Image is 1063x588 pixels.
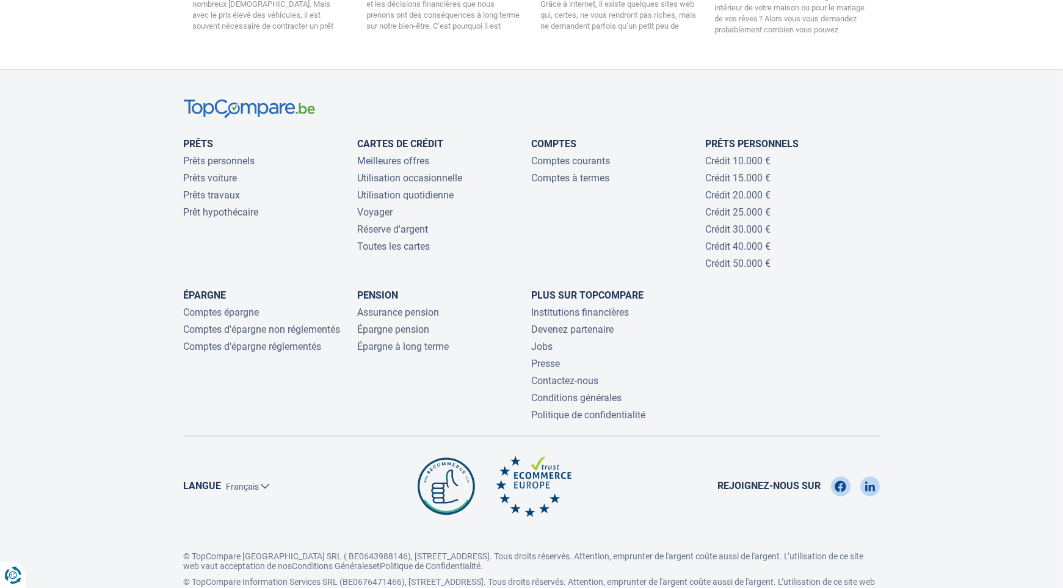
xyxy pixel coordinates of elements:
[532,138,577,150] a: Comptes
[706,172,771,184] a: Crédit 15.000 €
[706,189,771,201] a: Crédit 20.000 €
[532,289,644,301] a: Plus sur TopCompare
[358,138,444,150] a: Cartes de Crédit
[706,138,799,150] a: Prêts personnels
[358,289,399,301] a: Pension
[706,241,771,252] a: Crédit 40.000 €
[718,479,821,493] span: Rejoignez-nous sur
[706,155,771,167] a: Crédit 10.000 €
[358,241,430,252] a: Toutes les cartes
[532,341,553,352] a: Jobs
[835,477,846,496] img: Facebook TopCompare
[532,324,614,335] a: Devenez partenaire
[532,392,622,404] a: Conditions générales
[532,409,646,421] a: Politique de confidentialité
[358,172,463,184] a: Utilisation occasionnelle
[184,341,322,352] a: Comptes d'épargne réglementés
[706,223,771,235] a: Crédit 30.000 €
[184,155,255,167] a: Prêts personnels
[415,456,477,517] img: Be commerce TopCompare
[358,189,454,201] a: Utilisation quotidienne
[184,542,880,571] p: © TopCompare [GEOGRAPHIC_DATA] SRL ( BE0643988146), [STREET_ADDRESS]. Tous droits réservés. Atten...
[532,375,599,387] a: Contactez-nous
[184,206,259,218] a: Prêt hypothécaire
[358,223,429,235] a: Réserve d'argent
[532,307,629,318] a: Institutions financières
[292,561,373,571] a: Conditions Générales
[184,479,222,493] label: Langue
[358,206,393,218] a: Voyager
[865,477,875,496] img: LinkedIn TopCompare
[532,172,610,184] a: Comptes à termes
[358,155,430,167] a: Meilleures offres
[358,341,449,352] a: Épargne à long terme
[380,561,481,571] a: Politique de Confidentialité
[706,258,771,269] a: Crédit 50.000 €
[706,206,771,218] a: Crédit 25.000 €
[184,189,241,201] a: Prêts travaux
[184,138,214,150] a: Prêts
[358,324,430,335] a: Épargne pension
[184,100,315,118] img: TopCompare
[184,324,341,335] a: Comptes d'épargne non réglementés
[184,289,227,301] a: Épargne
[532,155,611,167] a: Comptes courants
[532,358,561,369] a: Presse
[496,456,571,517] img: Ecommerce Europe TopCompare
[184,307,259,318] a: Comptes épargne
[184,172,238,184] a: Prêts voiture
[358,307,440,318] a: Assurance pension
